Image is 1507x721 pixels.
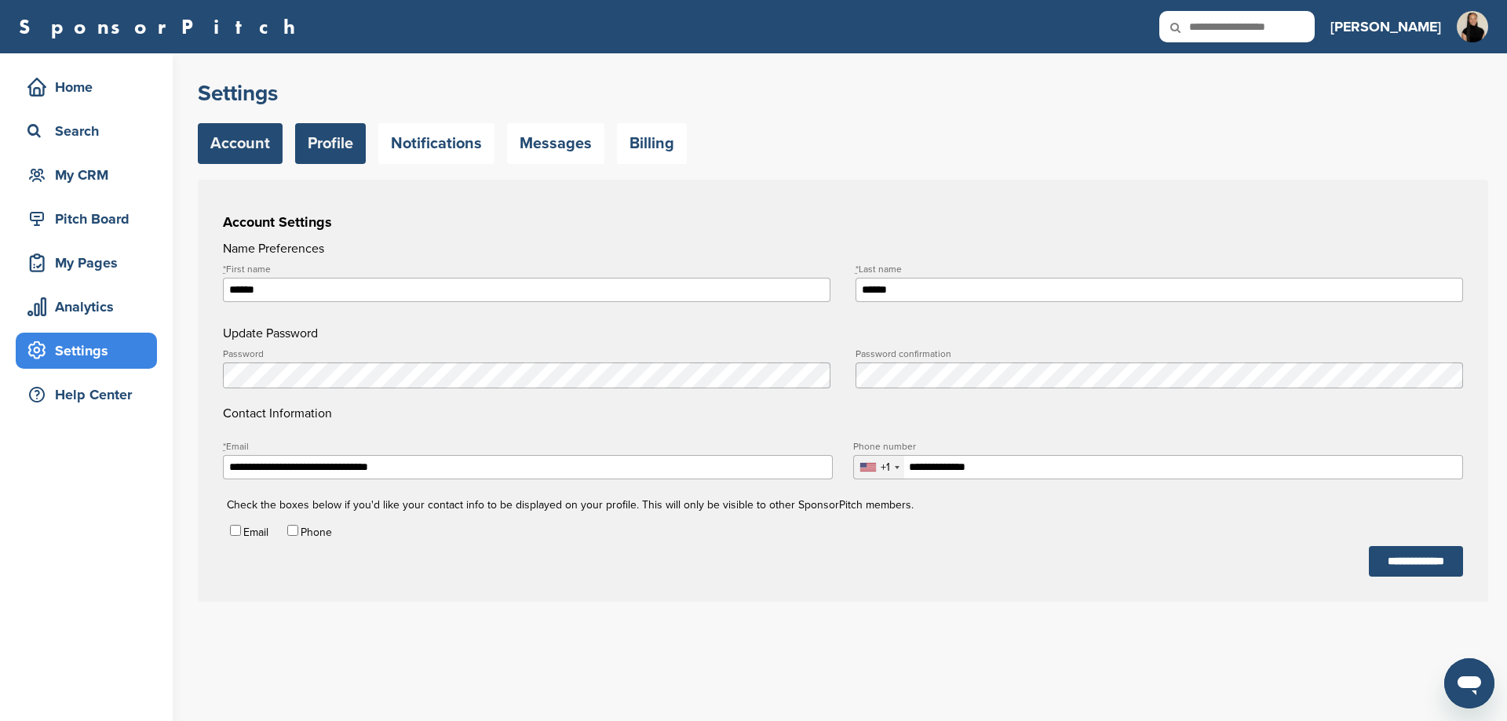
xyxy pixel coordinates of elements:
[223,349,1463,423] h4: Contact Information
[378,123,494,164] a: Notifications
[16,333,157,369] a: Settings
[19,16,305,37] a: SponsorPitch
[223,349,830,359] label: Password
[856,349,1463,359] label: Password confirmation
[16,157,157,193] a: My CRM
[24,73,157,101] div: Home
[301,526,332,539] label: Phone
[856,264,1463,274] label: Last name
[295,123,366,164] a: Profile
[223,211,1463,233] h3: Account Settings
[1330,9,1441,44] a: [PERSON_NAME]
[223,264,830,274] label: First name
[1444,658,1494,708] iframe: Button to launch messaging window
[16,201,157,237] a: Pitch Board
[1330,16,1441,38] h3: [PERSON_NAME]
[507,123,604,164] a: Messages
[24,161,157,189] div: My CRM
[617,123,687,164] a: Billing
[24,205,157,233] div: Pitch Board
[223,264,226,275] abbr: required
[223,239,1463,258] h4: Name Preferences
[881,462,890,473] div: +1
[223,441,226,452] abbr: required
[16,377,157,413] a: Help Center
[24,293,157,321] div: Analytics
[24,337,157,365] div: Settings
[16,69,157,105] a: Home
[854,456,904,479] div: Selected country
[24,117,157,145] div: Search
[853,442,1462,451] label: Phone number
[24,381,157,409] div: Help Center
[223,324,1463,343] h4: Update Password
[24,249,157,277] div: My Pages
[16,245,157,281] a: My Pages
[1457,11,1488,42] img: Me
[198,123,283,164] a: Account
[223,442,832,451] label: Email
[16,113,157,149] a: Search
[198,79,1488,107] h2: Settings
[243,526,268,539] label: Email
[856,264,859,275] abbr: required
[16,289,157,325] a: Analytics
